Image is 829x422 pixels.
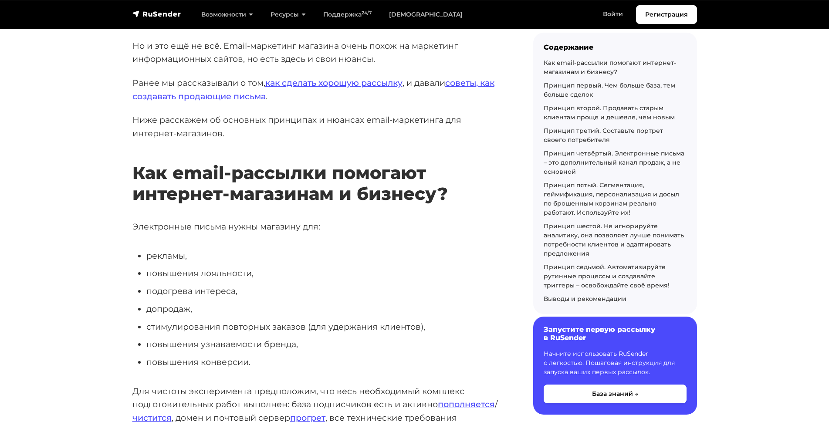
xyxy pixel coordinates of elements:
[146,267,505,280] li: повышения лояльности,
[132,137,505,204] h2: Как email-рассылки помогают интернет-магазинам и бизнесу?
[132,78,494,101] a: советы, как создавать продающие письма
[262,6,315,24] a: Ресурсы
[544,149,684,176] a: Принцип четвёртый. Электронные письма – это дополнительный канал продаж, а не основной
[544,43,687,51] div: Содержание
[315,6,380,24] a: Поддержка24/7
[146,249,505,263] li: рекламы,
[594,5,632,23] a: Войти
[193,6,262,24] a: Возможности
[380,6,471,24] a: [DEMOGRAPHIC_DATA]
[544,295,626,303] a: Выводы и рекомендации
[132,220,505,233] p: Электронные письма нужны магазину для:
[146,320,505,334] li: стимулирования повторных заказов (для удержания клиентов),
[362,10,372,16] sup: 24/7
[544,263,670,289] a: Принцип седьмой. Автоматизируйте рутинные процессы и создавайте триггеры – освобождайте своё время!
[533,317,697,414] a: Запустите первую рассылку в RuSender Начните использовать RuSender с легкостью. Пошаговая инструк...
[544,181,679,216] a: Принцип пятый. Сегментация, геймификация, персонализация и досыл по брошенным корзинам реально ра...
[544,349,687,377] p: Начните использовать RuSender с легкостью. Пошаговая инструкция для запуска ваших первых рассылок.
[544,222,684,257] a: Принцип шестой. Не игнорируйте аналитику, она позволяет лучше понимать потребности клиентов и ада...
[146,338,505,351] li: повышения узнаваемости бренда,
[132,10,181,18] img: RuSender
[544,81,675,98] a: Принцип первый. Чем больше база, тем больше сделок
[544,59,676,76] a: Как email-рассылки помогают интернет-магазинам и бизнесу?
[132,39,505,66] p: Но и это ещё не всё. Email-маркетинг магазина очень похож на маркетинг информационных сайтов, но ...
[544,385,687,403] button: База знаний →
[132,76,505,103] p: Ранее мы рассказывали о том, , и давали .
[146,302,505,316] li: допродаж,
[146,355,505,369] li: повышения конверсии.
[146,284,505,298] li: подогрева интереса,
[438,399,495,409] a: пополняется
[636,5,697,24] a: Регистрация
[544,104,675,121] a: Принцип второй. Продавать старым клиентам проще и дешевле, чем новым
[132,113,505,140] p: Ниже расскажем об основных принципах и нюансах email-маркетинга для интернет-магазинов.
[544,325,687,342] h6: Запустите первую рассылку в RuSender
[265,78,403,88] a: как сделать хорошую рассылку
[544,127,663,144] a: Принцип третий. Составьте портрет своего потребителя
